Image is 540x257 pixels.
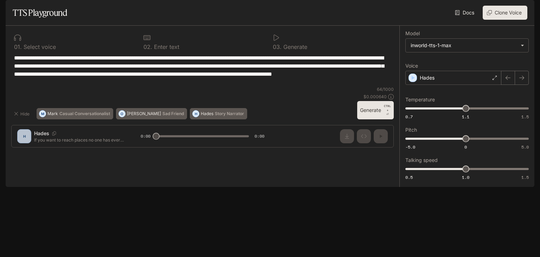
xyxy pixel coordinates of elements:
[215,112,244,116] p: Story Narrator
[201,112,213,116] p: Hades
[521,174,529,180] span: 1.5
[411,42,517,49] div: inworld-tts-1-max
[14,44,22,50] p: 0 1 .
[193,108,199,119] div: H
[405,114,413,120] span: 0.7
[521,114,529,120] span: 1.5
[357,101,394,119] button: GenerateCTRL +⏎
[483,6,527,20] button: Clone Voice
[22,44,56,50] p: Select voice
[59,112,110,116] p: Casual Conversationalist
[377,86,394,92] p: 64 / 1000
[37,108,113,119] button: MMarkCasual Conversationalist
[47,112,58,116] p: Mark
[282,44,307,50] p: Generate
[39,108,46,119] div: M
[462,174,469,180] span: 1.0
[405,144,415,150] span: -5.0
[143,44,152,50] p: 0 2 .
[273,44,282,50] p: 0 3 .
[384,104,391,117] p: ⏎
[405,174,413,180] span: 0.5
[420,74,435,81] p: Hades
[5,4,18,16] button: open drawer
[405,97,435,102] p: Temperature
[190,108,247,119] button: HHadesStory Narrator
[405,127,417,132] p: Pitch
[454,6,477,20] a: Docs
[152,44,179,50] p: Enter text
[521,144,529,150] span: 5.0
[462,114,469,120] span: 1.1
[406,39,528,52] div: inworld-tts-1-max
[116,108,187,119] button: O[PERSON_NAME]Sad Friend
[119,108,125,119] div: O
[464,144,467,150] span: 0
[127,112,161,116] p: [PERSON_NAME]
[405,63,418,68] p: Voice
[13,6,67,20] h1: TTS Playground
[162,112,184,116] p: Sad Friend
[384,104,391,112] p: CTRL +
[405,158,438,163] p: Talking speed
[405,31,420,36] p: Model
[11,108,34,119] button: Hide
